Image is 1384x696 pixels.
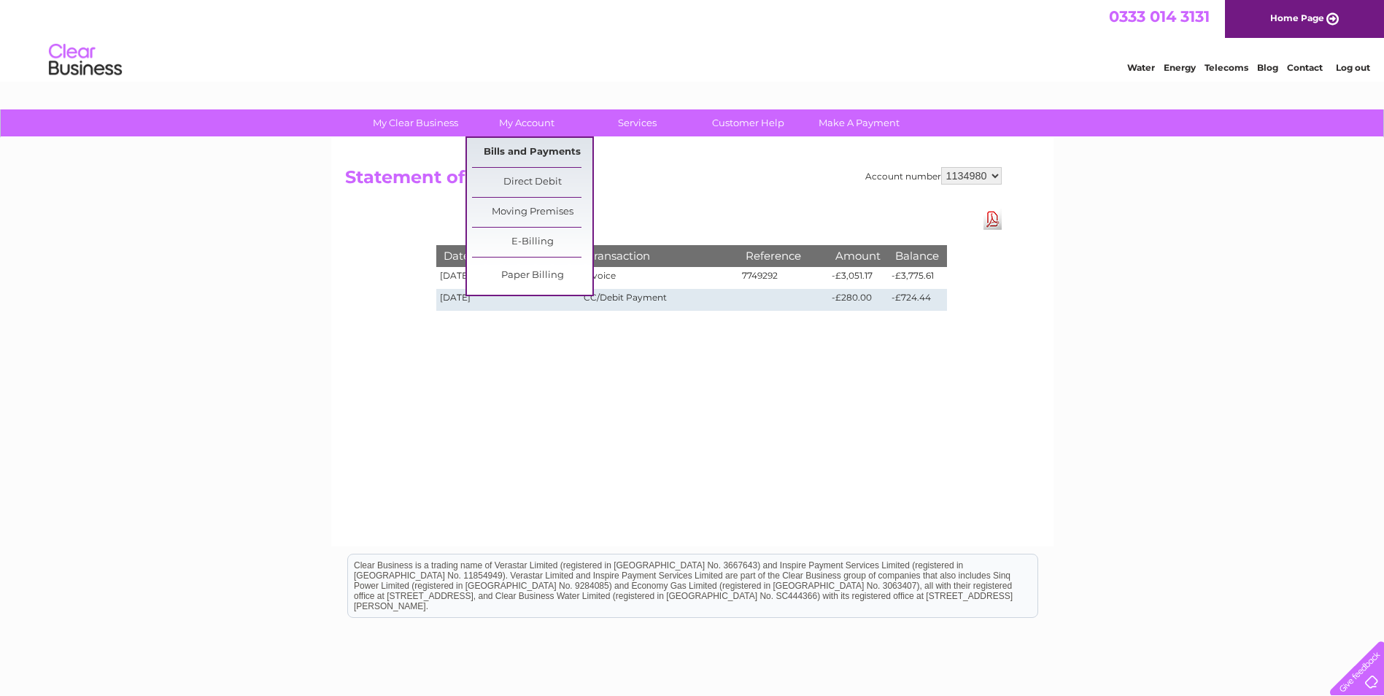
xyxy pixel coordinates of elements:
[828,289,888,311] td: -£280.00
[1205,62,1248,73] a: Telecoms
[1257,62,1278,73] a: Blog
[1336,62,1370,73] a: Log out
[48,38,123,82] img: logo.png
[888,267,946,289] td: -£3,775.61
[436,267,581,289] td: [DATE]
[799,109,919,136] a: Make A Payment
[355,109,476,136] a: My Clear Business
[472,198,592,227] a: Moving Premises
[472,228,592,257] a: E-Billing
[472,168,592,197] a: Direct Debit
[1287,62,1323,73] a: Contact
[738,267,829,289] td: 7749292
[828,245,888,266] th: Amount
[348,8,1037,71] div: Clear Business is a trading name of Verastar Limited (registered in [GEOGRAPHIC_DATA] No. 3667643...
[738,245,829,266] th: Reference
[472,261,592,290] a: Paper Billing
[580,267,738,289] td: Invoice
[436,289,581,311] td: [DATE]
[983,209,1002,230] a: Download Pdf
[472,138,592,167] a: Bills and Payments
[828,267,888,289] td: -£3,051.17
[436,245,581,266] th: Date
[1127,62,1155,73] a: Water
[1109,7,1210,26] a: 0333 014 3131
[888,289,946,311] td: -£724.44
[577,109,697,136] a: Services
[688,109,808,136] a: Customer Help
[345,167,1002,195] h2: Statement of Accounts
[580,245,738,266] th: Transaction
[1164,62,1196,73] a: Energy
[580,289,738,311] td: CC/Debit Payment
[466,109,587,136] a: My Account
[865,167,1002,185] div: Account number
[888,245,946,266] th: Balance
